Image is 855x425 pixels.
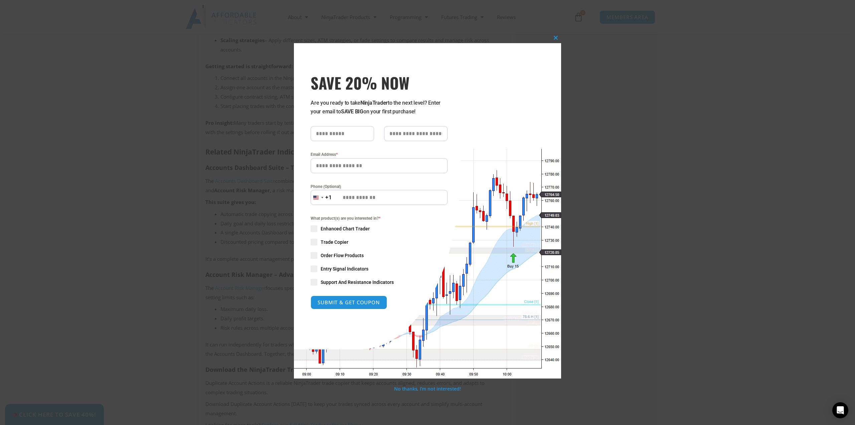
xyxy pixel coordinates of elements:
div: +1 [325,193,332,202]
a: No thanks, I’m not interested! [394,386,461,392]
label: Entry Signal Indicators [311,265,448,272]
strong: SAVE BIG [341,108,363,115]
p: Are you ready to take to the next level? Enter your email to on your first purchase! [311,99,448,116]
label: Order Flow Products [311,252,448,259]
label: Enhanced Chart Trader [311,225,448,232]
label: Phone (Optional) [311,183,448,190]
span: Trade Copier [321,239,348,245]
strong: NinjaTrader [360,100,388,106]
span: Entry Signal Indicators [321,265,368,272]
span: Order Flow Products [321,252,364,259]
label: Support And Resistance Indicators [311,279,448,286]
button: SUBMIT & GET COUPON [311,296,387,309]
span: Support And Resistance Indicators [321,279,394,286]
span: Enhanced Chart Trader [321,225,370,232]
button: Selected country [311,190,332,205]
label: Trade Copier [311,239,448,245]
span: What product(s) are you interested in? [311,215,448,222]
span: SAVE 20% NOW [311,73,448,92]
label: Email Address [311,151,448,158]
div: Open Intercom Messenger [832,402,848,418]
